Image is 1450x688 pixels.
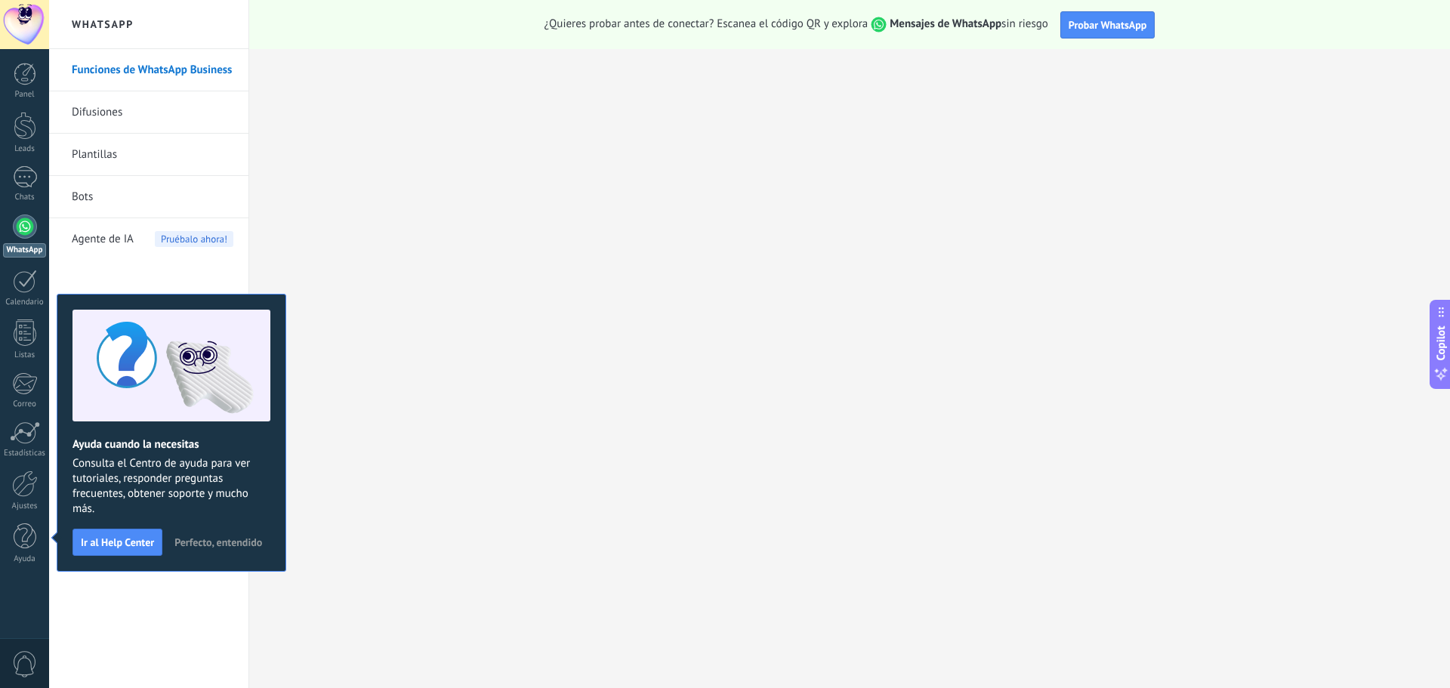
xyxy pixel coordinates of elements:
[3,449,47,458] div: Estadísticas
[72,529,162,556] button: Ir al Help Center
[545,17,1048,32] span: ¿Quieres probar antes de conectar? Escanea el código QR y explora sin riesgo
[72,456,270,517] span: Consulta el Centro de ayuda para ver tutoriales, responder preguntas frecuentes, obtener soporte ...
[72,437,270,452] h2: Ayuda cuando la necesitas
[72,218,233,261] a: Agente de IAPruébalo ahora!
[155,231,233,247] span: Pruébalo ahora!
[72,134,233,176] a: Plantillas
[1060,11,1155,39] button: Probar WhatsApp
[72,218,134,261] span: Agente de IA
[3,554,47,564] div: Ayuda
[49,134,248,176] li: Plantillas
[3,501,47,511] div: Ajustes
[49,49,248,91] li: Funciones de WhatsApp Business
[81,537,154,548] span: Ir al Help Center
[3,144,47,154] div: Leads
[890,17,1001,31] strong: Mensajes de WhatsApp
[3,193,47,202] div: Chats
[1433,325,1448,360] span: Copilot
[72,49,233,91] a: Funciones de WhatsApp Business
[3,90,47,100] div: Panel
[174,537,262,548] span: Perfecto, entendido
[168,531,269,554] button: Perfecto, entendido
[3,400,47,409] div: Correo
[49,218,248,260] li: Agente de IA
[72,176,233,218] a: Bots
[3,243,46,258] div: WhatsApp
[3,350,47,360] div: Listas
[49,91,248,134] li: Difusiones
[72,91,233,134] a: Difusiones
[1069,18,1147,32] span: Probar WhatsApp
[49,176,248,218] li: Bots
[3,298,47,307] div: Calendario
